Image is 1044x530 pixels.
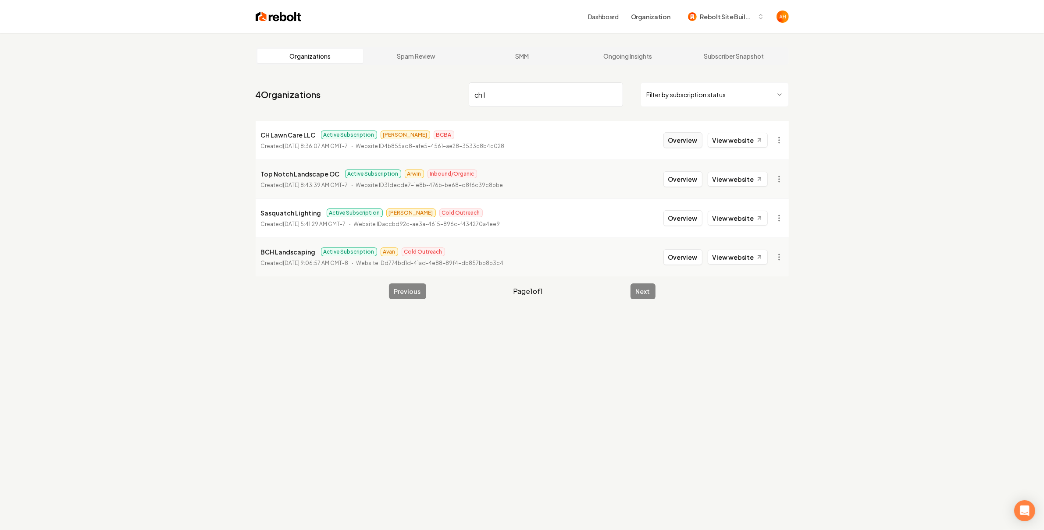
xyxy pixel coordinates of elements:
span: Active Subscription [327,208,383,217]
time: [DATE] 8:36:07 AM GMT-7 [283,143,348,149]
p: Created [261,142,348,151]
button: Open user button [777,11,789,23]
button: Organization [626,9,676,25]
p: Sasquatch Lighting [261,208,321,218]
p: Created [261,259,349,268]
span: Inbound/Organic [428,170,477,178]
p: CH Lawn Care LLC [261,130,316,140]
span: Rebolt Site Builder [700,12,754,21]
span: Page 1 of 1 [513,286,543,297]
p: BCH Landscaping [261,247,316,257]
a: View website [708,250,768,265]
time: [DATE] 5:41:29 AM GMT-7 [283,221,346,227]
span: BCBA [434,131,454,139]
a: View website [708,133,768,148]
p: Top Notch Landscape OC [261,169,340,179]
a: Spam Review [363,49,469,63]
p: Created [261,181,348,190]
a: Dashboard [588,12,619,21]
p: Website ID accbd92c-ae3a-4615-896c-f434270a4ee9 [354,220,500,229]
a: Subscriber Snapshot [681,49,787,63]
p: Website ID 31decde7-1e8b-476b-be68-d8f6c39c8bbe [356,181,503,190]
button: Overview [663,171,702,187]
p: Website ID 4b855ad8-afe5-4561-ae28-3533c8b4c028 [356,142,505,151]
span: [PERSON_NAME] [386,208,436,217]
img: Rebolt Logo [256,11,302,23]
a: Organizations [257,49,363,63]
input: Search by name or ID [469,82,623,107]
span: [PERSON_NAME] [381,131,430,139]
a: SMM [469,49,575,63]
span: Active Subscription [345,170,401,178]
time: [DATE] 9:06:57 AM GMT-8 [283,260,349,266]
time: [DATE] 8:43:39 AM GMT-7 [283,182,348,188]
div: Open Intercom Messenger [1014,500,1035,521]
button: Overview [663,210,702,226]
span: Active Subscription [321,247,377,256]
span: Cold Outreach [439,208,483,217]
p: Website ID d774bd1d-41ad-4e88-89f4-db857bb8b3c4 [356,259,504,268]
a: 4Organizations [256,88,321,101]
span: Cold Outreach [402,247,445,256]
a: View website [708,172,768,187]
a: View website [708,211,768,226]
span: Active Subscription [321,131,377,139]
p: Created [261,220,346,229]
img: Anthony Hurgoi [777,11,789,23]
img: Rebolt Site Builder [688,12,697,21]
a: Ongoing Insights [575,49,681,63]
button: Overview [663,249,702,265]
span: Arwin [405,170,424,178]
span: Avan [381,247,398,256]
button: Overview [663,132,702,148]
